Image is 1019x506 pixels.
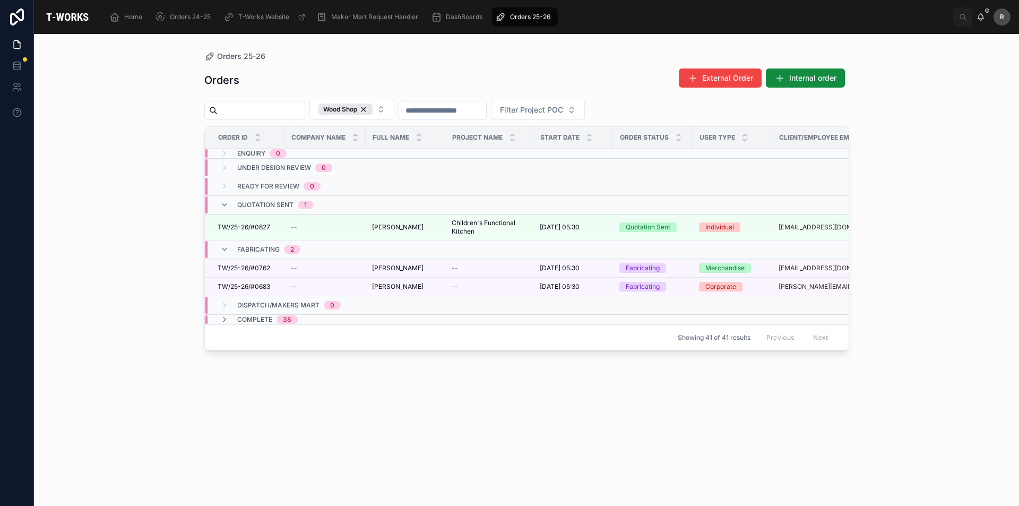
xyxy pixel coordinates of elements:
a: Individual [699,222,766,232]
span: User Type [700,133,735,142]
a: [EMAIL_ADDRESS][DOMAIN_NAME] [779,264,873,272]
a: Merchandise [699,263,766,273]
span: Ready for Review [237,182,299,191]
span: Orders 25-26 [217,51,265,62]
span: Orders 24-25 [170,13,211,21]
button: Internal order [766,68,845,88]
a: [EMAIL_ADDRESS][DOMAIN_NAME] [779,223,873,231]
a: Orders 24-25 [152,7,218,27]
span: Project Name [452,133,503,142]
div: Wood Shop [318,104,373,115]
div: 0 [276,149,280,158]
span: Quotation Sent [237,201,293,209]
a: Corporate [699,282,766,291]
a: TW/25-26/#0683 [218,282,278,291]
span: Under Design Review [237,164,311,172]
div: Merchandise [705,263,745,273]
span: Dispatch/Makers Mart [237,301,319,310]
span: [DATE] 05:30 [540,282,580,291]
span: Client/Employee Email [779,133,859,142]
a: [PERSON_NAME][EMAIL_ADDRESS][DOMAIN_NAME] [779,282,873,291]
span: Company Name [291,133,346,142]
span: External Order [702,73,753,83]
div: 0 [330,301,334,310]
span: -- [291,264,297,272]
span: -- [291,282,297,291]
span: -- [291,223,297,231]
div: scrollable content [101,5,953,29]
div: Fabricating [626,263,660,273]
span: Showing 41 of 41 results [678,333,750,342]
h1: Orders [204,73,239,88]
span: [DATE] 05:30 [540,264,580,272]
a: [PERSON_NAME] [372,282,439,291]
a: Orders 25-26 [492,7,558,27]
span: Maker Mart Request Handler [331,13,418,21]
button: External Order [679,68,762,88]
span: -- [452,264,458,272]
span: [PERSON_NAME] [372,282,424,291]
span: Order Status [620,133,669,142]
a: -- [452,282,527,291]
span: [PERSON_NAME] [372,264,424,272]
span: Complete [237,315,272,324]
span: Start Date [540,133,580,142]
span: Orders 25-26 [510,13,550,21]
div: Corporate [705,282,736,291]
a: Quotation Sent [619,222,686,232]
div: 1 [304,201,307,209]
span: Filter Project POC [500,105,563,115]
a: Orders 25-26 [204,51,265,62]
span: TW/25-26/#0683 [218,282,270,291]
a: TW/25-26/#0762 [218,264,278,272]
a: Fabricating [619,263,686,273]
span: TW/25-26/#0762 [218,264,270,272]
span: Home [124,13,142,21]
a: Home [106,7,150,27]
span: TW/25-26/#0827 [218,223,270,231]
span: [PERSON_NAME] [372,223,424,231]
a: [DATE] 05:30 [540,282,607,291]
a: TW/25-26/#0827 [218,223,278,231]
button: Unselect WOOD_SHOP [318,104,373,115]
span: [DATE] 05:30 [540,223,580,231]
span: Fabricating [237,245,280,254]
span: DashBoards [446,13,482,21]
div: 2 [290,245,294,254]
div: Fabricating [626,282,660,291]
div: Individual [705,222,734,232]
span: R [1000,13,1004,21]
a: -- [452,264,527,272]
a: -- [291,223,359,231]
a: Children's Functional Kitchen [452,219,527,236]
div: 0 [310,182,314,191]
a: -- [291,264,359,272]
a: Fabricating [619,282,686,291]
a: [DATE] 05:30 [540,264,607,272]
button: Select Button [491,100,585,120]
a: -- [291,282,359,291]
span: Order ID [218,133,248,142]
div: Quotation Sent [626,222,670,232]
a: [PERSON_NAME] [372,223,439,231]
span: Enquiry [237,149,265,158]
div: 0 [322,164,326,172]
button: Select Button [309,99,394,120]
a: [PERSON_NAME] [372,264,439,272]
span: Full Name [373,133,409,142]
a: Maker Mart Request Handler [313,7,426,27]
span: Internal order [789,73,836,83]
span: T-Works Website [238,13,289,21]
div: 38 [283,315,291,324]
a: T-Works Website [220,7,311,27]
a: DashBoards [428,7,490,27]
a: [DATE] 05:30 [540,223,607,231]
span: -- [452,282,458,291]
img: App logo [42,8,92,25]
